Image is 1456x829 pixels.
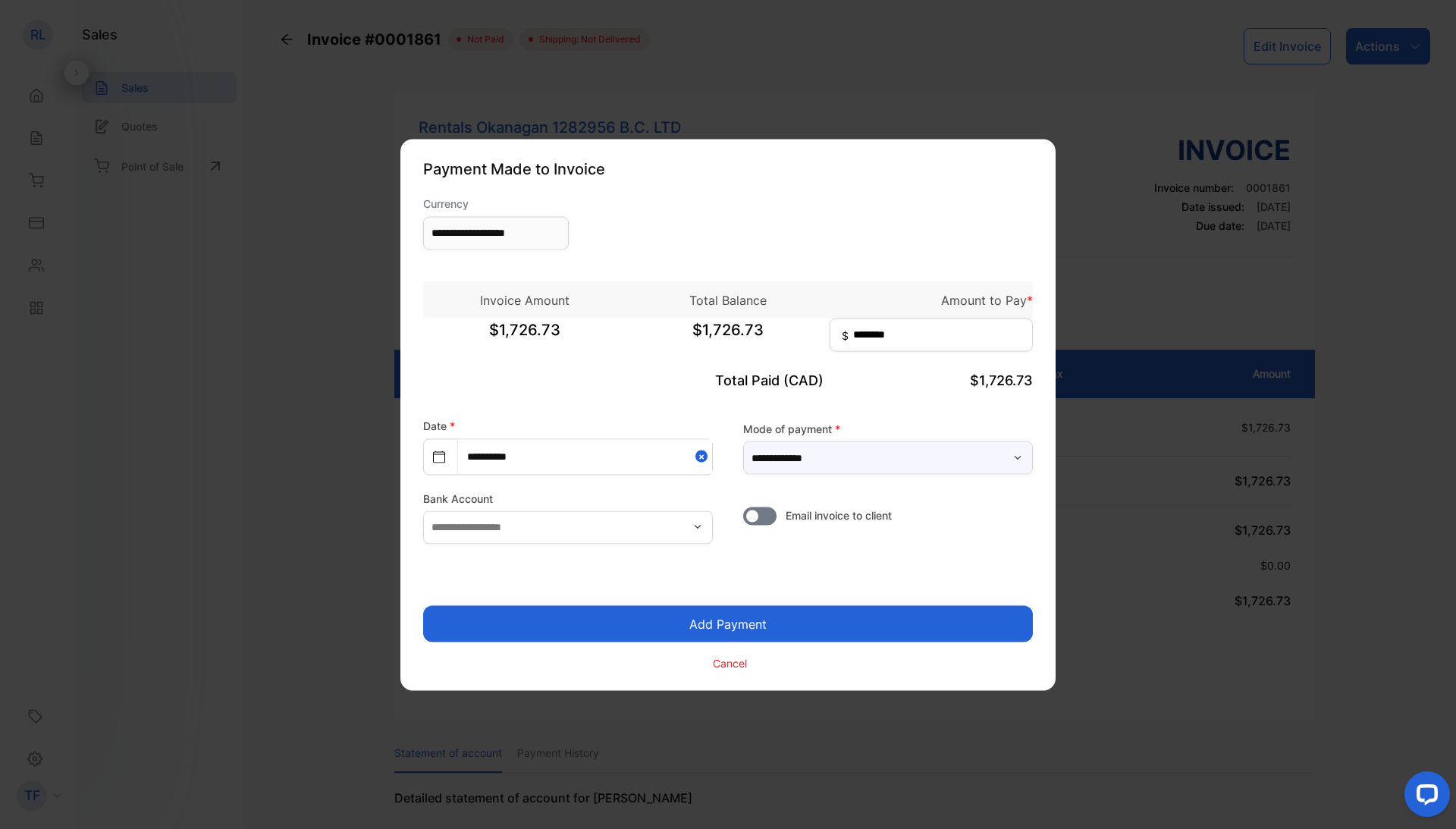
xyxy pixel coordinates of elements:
[695,439,712,473] button: Close
[423,605,1033,642] button: Add Payment
[626,369,830,390] p: Total Paid (CAD)
[423,290,626,309] p: Invoice Amount
[423,419,455,432] label: Date
[423,318,626,356] span: $1,726.73
[970,372,1033,388] span: $1,726.73
[743,421,1033,437] label: Mode of payment
[423,490,713,506] label: Bank Account
[423,157,1033,180] p: Payment Made to Invoice
[423,195,569,211] label: Currency
[713,655,747,671] p: Cancel
[626,318,830,356] span: $1,726.73
[830,290,1033,309] p: Amount to Pay
[786,507,892,523] span: Email invoice to client
[626,290,830,309] p: Total Balance
[1392,765,1456,829] iframe: LiveChat chat widget
[842,327,849,343] span: $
